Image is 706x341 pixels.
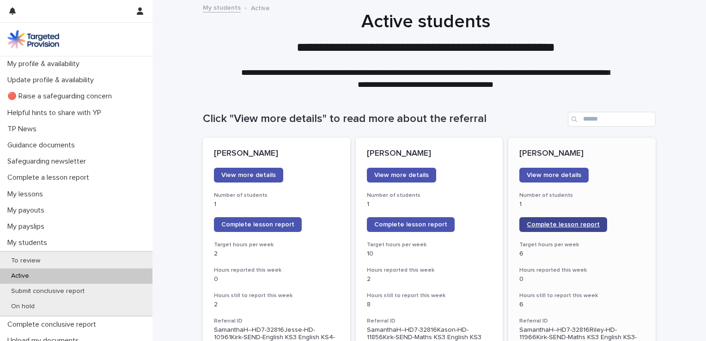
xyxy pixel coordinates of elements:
[4,157,93,166] p: Safeguarding newsletter
[214,301,339,309] p: 2
[568,112,656,127] input: Search
[4,109,109,117] p: Helpful hints to share with YP
[214,241,339,249] h3: Target hours per week
[203,112,564,126] h1: Click "View more details" to read more about the referral
[4,125,44,134] p: TP News
[214,192,339,199] h3: Number of students
[7,30,59,49] img: M5nRWzHhSzIhMunXDL62
[4,206,52,215] p: My payouts
[214,250,339,258] p: 2
[214,275,339,283] p: 0
[367,217,455,232] a: Complete lesson report
[214,317,339,325] h3: Referral ID
[4,190,50,199] p: My lessons
[4,222,52,231] p: My payslips
[367,250,492,258] p: 10
[374,172,429,178] span: View more details
[4,320,103,329] p: Complete conclusive report
[519,241,645,249] h3: Target hours per week
[367,192,492,199] h3: Number of students
[251,2,270,12] p: Active
[203,2,241,12] a: My students
[367,201,492,208] p: 1
[214,217,302,232] a: Complete lesson report
[214,149,339,159] p: [PERSON_NAME]
[367,275,492,283] p: 2
[214,201,339,208] p: 1
[519,250,645,258] p: 6
[4,272,37,280] p: Active
[367,317,492,325] h3: Referral ID
[4,60,87,68] p: My profile & availability
[367,292,492,299] h3: Hours still to report this week
[199,11,652,33] h1: Active students
[519,317,645,325] h3: Referral ID
[527,172,581,178] span: View more details
[214,292,339,299] h3: Hours still to report this week
[221,172,276,178] span: View more details
[4,76,101,85] p: Update profile & availability
[4,287,92,295] p: Submit conclusive report
[527,221,600,228] span: Complete lesson report
[221,221,294,228] span: Complete lesson report
[4,92,119,101] p: 🔴 Raise a safeguarding concern
[519,301,645,309] p: 6
[519,149,645,159] p: [PERSON_NAME]
[367,149,492,159] p: [PERSON_NAME]
[367,267,492,274] h3: Hours reported this week
[367,241,492,249] h3: Target hours per week
[4,303,42,311] p: On hold
[519,292,645,299] h3: Hours still to report this week
[519,217,607,232] a: Complete lesson report
[367,168,436,183] a: View more details
[519,192,645,199] h3: Number of students
[519,267,645,274] h3: Hours reported this week
[4,141,82,150] p: Guidance documents
[214,168,283,183] a: View more details
[519,168,589,183] a: View more details
[519,275,645,283] p: 0
[4,257,48,265] p: To review
[4,173,97,182] p: Complete a lesson report
[4,238,55,247] p: My students
[374,221,447,228] span: Complete lesson report
[214,267,339,274] h3: Hours reported this week
[367,301,492,309] p: 8
[519,201,645,208] p: 1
